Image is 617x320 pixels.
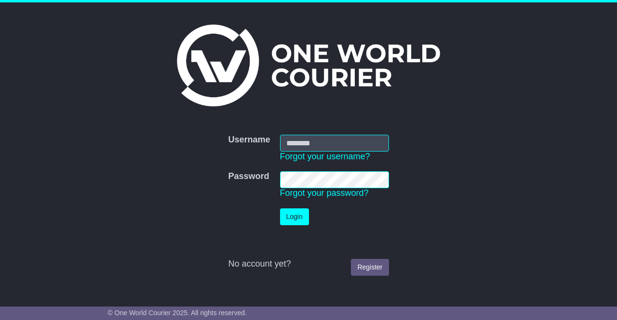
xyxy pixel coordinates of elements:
[228,171,269,182] label: Password
[280,152,370,161] a: Forgot your username?
[280,188,369,198] a: Forgot your password?
[280,208,309,225] button: Login
[351,259,389,276] a: Register
[177,25,440,106] img: One World
[228,135,270,145] label: Username
[107,309,247,317] span: © One World Courier 2025. All rights reserved.
[228,259,389,269] div: No account yet?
